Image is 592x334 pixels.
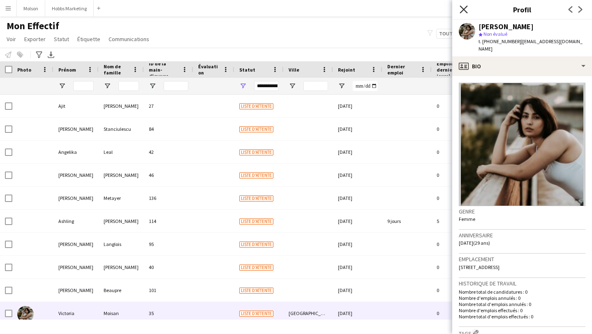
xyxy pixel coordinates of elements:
[239,218,273,225] span: Liste d'attente
[459,307,585,313] p: Nombre d'emplois effectués : 0
[452,56,592,76] div: Bio
[149,82,156,90] button: Ouvrir le menu de filtre
[17,306,34,322] img: Victoria Moisan
[144,279,193,302] div: 101
[239,264,273,271] span: Liste d'attente
[3,34,19,44] a: Voir
[99,233,144,255] div: Langlois
[51,34,72,44] a: Statut
[432,210,485,232] div: 5
[53,233,99,255] div: [PERSON_NAME]
[432,302,485,325] div: 0
[333,210,382,232] div: [DATE]
[239,172,273,179] span: Liste d'attente
[333,118,382,140] div: [DATE]
[144,187,193,209] div: 136
[99,187,144,209] div: Metayer
[459,83,585,206] img: Avatar ou photo de l'équipe
[104,63,129,76] span: Nom de famille
[105,34,153,44] a: Communications
[333,187,382,209] div: [DATE]
[144,164,193,186] div: 46
[432,256,485,278] div: 0
[34,50,44,60] app-action-btn: Filtres avancés
[353,81,377,91] input: Rejoint Entrée de filtre
[338,82,345,90] button: Ouvrir le menu de filtre
[333,279,382,302] div: [DATE]
[99,118,144,140] div: Stanciulescu
[333,95,382,117] div: [DATE]
[239,103,273,109] span: Liste d'attente
[99,95,144,117] div: [PERSON_NAME]
[432,118,485,140] div: 0
[53,164,99,186] div: [PERSON_NAME]
[239,195,273,202] span: Liste d'attente
[333,256,382,278] div: [DATE]
[7,20,59,32] span: Mon Effectif
[144,302,193,325] div: 35
[53,256,99,278] div: [PERSON_NAME]
[459,216,475,222] span: Femme
[99,256,144,278] div: [PERSON_NAME]
[479,38,583,52] span: | [EMAIL_ADDRESS][DOMAIN_NAME]
[54,35,69,43] span: Statut
[144,233,193,255] div: 95
[333,141,382,163] div: [DATE]
[459,208,585,215] h3: Genre
[459,232,585,239] h3: Anniversaire
[53,141,99,163] div: Angelika
[459,313,585,320] p: Nombre total d'emplois effectués : 0
[53,302,99,325] div: Victoria
[459,280,585,287] h3: Historique de travail
[432,233,485,255] div: 0
[118,81,139,91] input: Nom de famille Entrée de filtre
[382,210,432,232] div: 9 jours
[53,95,99,117] div: Ajit
[432,141,485,163] div: 0
[239,311,273,317] span: Liste d'attente
[459,264,499,270] span: [STREET_ADDRESS]
[432,279,485,302] div: 0
[24,35,46,43] span: Exporter
[99,141,144,163] div: Leal
[459,295,585,301] p: Nombre d'emplois annulés : 0
[149,60,178,79] span: ID de la main-d'œuvre
[53,187,99,209] div: [PERSON_NAME]
[432,164,485,186] div: 0
[437,60,470,79] span: Emplois (90 derniers jours)
[333,233,382,255] div: [DATE]
[333,164,382,186] div: [DATE]
[7,35,16,43] span: Voir
[58,67,76,73] span: Prénom
[58,82,66,90] button: Ouvrir le menu de filtre
[144,210,193,232] div: 114
[46,50,56,60] app-action-btn: Exporter en XLSX
[99,279,144,302] div: Beaupre
[104,82,111,90] button: Ouvrir le menu de filtre
[436,29,491,39] button: Tout le monde2,259
[77,35,100,43] span: Étiquette
[239,67,255,73] span: Statut
[144,256,193,278] div: 40
[144,95,193,117] div: 27
[17,67,31,73] span: Photo
[164,81,188,91] input: ID de la main-d'œuvre Entrée de filtre
[284,302,333,325] div: [GEOGRAPHIC_DATA]
[53,210,99,232] div: Ashling
[303,81,328,91] input: Ville Entrée de filtre
[99,164,144,186] div: [PERSON_NAME]
[289,82,296,90] button: Ouvrir le menu de filtre
[479,23,534,30] div: [PERSON_NAME]
[109,35,149,43] span: Communications
[53,118,99,140] div: [PERSON_NAME]
[144,118,193,140] div: 84
[459,289,585,295] p: Nombre total de candidatures : 0
[338,67,355,73] span: Rejoint
[483,31,507,37] span: Non évalué
[239,241,273,248] span: Liste d'attente
[17,0,45,16] button: Molson
[239,82,247,90] button: Ouvrir le menu de filtre
[45,0,94,16] button: Hobbs Marketing
[387,63,417,76] span: Dernier emploi
[21,34,49,44] a: Exporter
